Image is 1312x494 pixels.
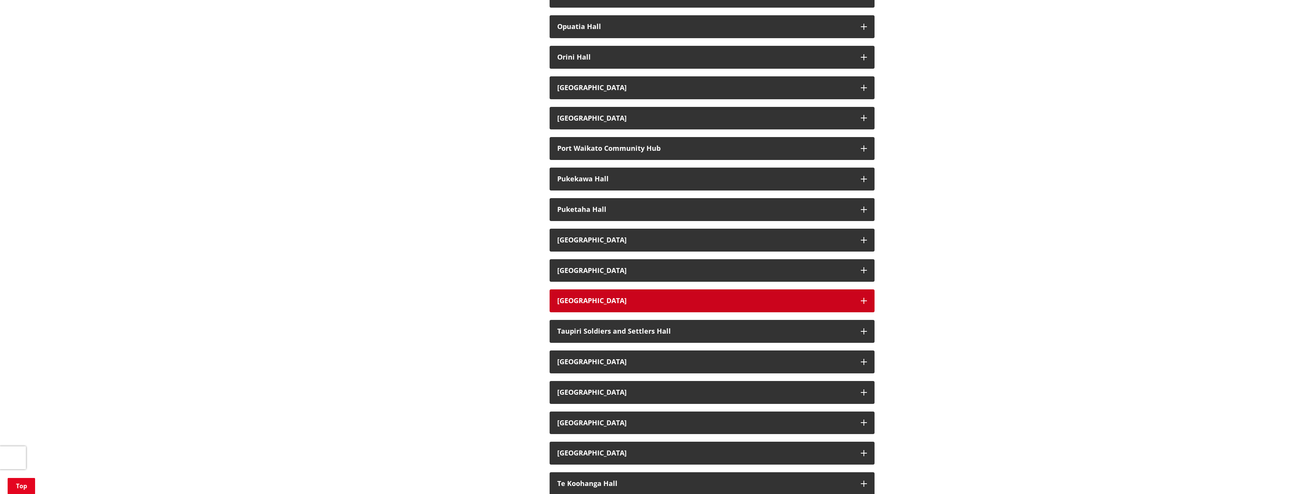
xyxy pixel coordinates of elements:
h3: Pukekawa Hall [557,175,853,183]
button: [GEOGRAPHIC_DATA] [550,76,875,99]
h3: [GEOGRAPHIC_DATA] [557,297,853,305]
h3: [GEOGRAPHIC_DATA] [557,449,853,457]
button: [GEOGRAPHIC_DATA] [550,229,875,252]
button: [GEOGRAPHIC_DATA] [550,350,875,373]
h3: [GEOGRAPHIC_DATA] [557,115,853,122]
h3: Puketaha Hall [557,206,853,213]
h3: Port Waikato Community Hub [557,145,853,152]
button: Orini Hall [550,46,875,69]
h3: [GEOGRAPHIC_DATA] [557,236,853,244]
h3: [GEOGRAPHIC_DATA] [557,84,853,92]
button: Opuatia Hall [550,15,875,38]
h3: Orini Hall [557,53,853,61]
h3: Taupiri Soldiers and Settlers Hall [557,328,853,335]
h3: [GEOGRAPHIC_DATA] [557,358,853,366]
button: [GEOGRAPHIC_DATA] [550,289,875,312]
h3: [GEOGRAPHIC_DATA] [557,267,853,274]
button: [GEOGRAPHIC_DATA] [550,442,875,465]
h3: Opuatia Hall [557,23,853,31]
button: [GEOGRAPHIC_DATA] [550,107,875,130]
button: Pukekawa Hall [550,168,875,190]
button: [GEOGRAPHIC_DATA] [550,381,875,404]
button: Taupiri Soldiers and Settlers Hall [550,320,875,343]
h3: [GEOGRAPHIC_DATA] [557,419,853,427]
a: Top [8,478,35,494]
h3: [GEOGRAPHIC_DATA] [557,389,853,396]
button: Puketaha Hall [550,198,875,221]
button: [GEOGRAPHIC_DATA] [550,412,875,434]
iframe: Messenger Launcher [1277,462,1304,489]
button: Port Waikato Community Hub [550,137,875,160]
h3: Te Koohanga Hall [557,480,853,488]
button: [GEOGRAPHIC_DATA] [550,259,875,282]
